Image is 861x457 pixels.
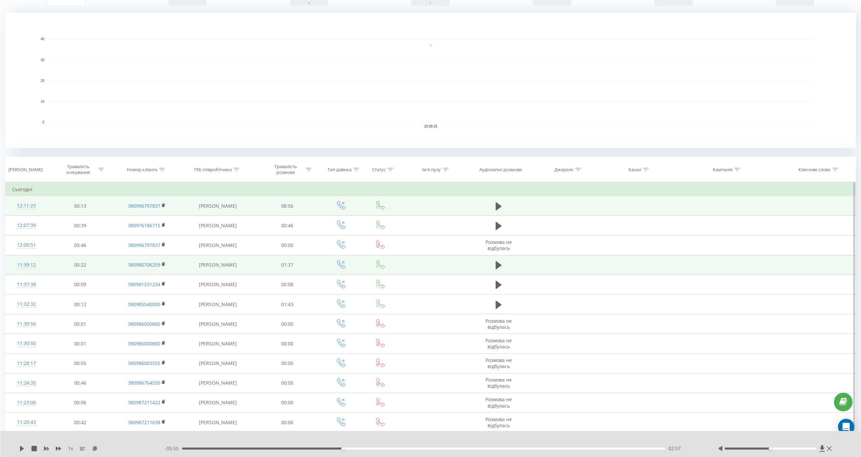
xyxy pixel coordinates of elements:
td: 00:12 [47,295,113,314]
div: 11:24:35 [12,376,41,390]
div: 11:28:17 [12,357,41,370]
div: 11:39:12 [12,258,41,272]
td: 00:00 [254,353,320,373]
td: [PERSON_NAME] [181,196,254,216]
td: [PERSON_NAME] [181,334,254,353]
td: [PERSON_NAME] [181,275,254,294]
div: Accessibility label [769,447,772,450]
text: 30 [41,58,45,62]
span: Розмова не відбулась [485,318,512,330]
div: Тривалість очікування [60,164,96,175]
span: - 05:55 [165,445,182,452]
td: 00:13 [47,196,113,216]
td: [PERSON_NAME] [181,393,254,412]
td: 00:00 [254,235,320,255]
a: 380986000880 [128,321,160,327]
div: 12:11:23 [12,199,41,212]
td: 00:46 [47,235,113,255]
span: Розмова не відбулась [485,239,512,251]
span: 1 x [68,445,73,452]
text: 40 [41,37,45,41]
td: [PERSON_NAME] [181,413,254,432]
div: 11:20:43 [12,416,41,429]
text: 20 [41,79,45,83]
td: [PERSON_NAME] [181,235,254,255]
td: 01:43 [254,295,320,314]
td: 00:39 [47,216,113,235]
a: 380986000880 [128,340,160,347]
td: 00:46 [47,373,113,393]
td: 00:00 [254,314,320,334]
span: Розмова не відбулась [485,357,512,369]
td: 00:01 [47,334,113,353]
div: 11:37:39 [12,278,41,291]
td: [PERSON_NAME] [181,216,254,235]
text: 19.09.25 [424,124,437,128]
td: 08:56 [254,196,320,216]
a: 380980706259 [128,261,160,268]
td: 00:00 [254,413,320,432]
div: Ключове слово [798,167,831,173]
a: 380976186715 [128,222,160,229]
a: 380987211422 [128,399,160,406]
text: 0 [42,120,44,124]
div: [PERSON_NAME] [8,167,43,173]
td: 00:42 [47,413,113,432]
td: 00:06 [47,393,113,412]
a: 380996797837 [128,203,160,209]
div: Accessibility label [342,447,344,450]
td: [PERSON_NAME] [181,295,254,314]
div: Open Intercom Messenger [838,419,854,435]
td: 00:08 [254,275,320,294]
text: 10 [41,100,45,104]
div: ПІБ співробітника [194,167,232,173]
div: 12:00:51 [12,238,41,252]
div: 12:07:39 [12,219,41,232]
span: Розмова не відбулась [485,376,512,389]
td: 00:46 [254,216,320,235]
td: [PERSON_NAME] [181,373,254,393]
div: Тривалість розмови [268,164,304,175]
span: Розмова не відбулась [485,396,512,409]
td: 00:00 [254,334,320,353]
div: Аудіозапис розмови [479,167,522,173]
span: Розмова не відбулась [485,416,512,429]
div: 11:23:06 [12,396,41,409]
a: 380996797837 [128,242,160,248]
div: 11:32:32 [12,298,41,311]
td: 00:00 [254,373,320,393]
a: 380985540000 [128,301,160,307]
div: Статус [372,167,386,173]
a: 380987211638 [128,419,160,426]
div: Джерело [554,167,573,173]
div: 11:30:56 [12,317,41,330]
td: [PERSON_NAME] [181,353,254,373]
div: Номер клієнта [127,167,157,173]
td: Сьогодні [5,183,856,196]
svg: A chart. [5,13,856,148]
td: 00:00 [254,393,320,412]
div: Кампанія [713,167,732,173]
div: Канал [629,167,641,173]
span: Розмова не відбулась [485,337,512,350]
span: 02:57 [669,445,681,452]
a: 380986764550 [128,380,160,386]
td: 00:05 [47,353,113,373]
td: 00:09 [47,275,113,294]
td: [PERSON_NAME] [181,314,254,334]
a: 380981531234 [128,281,160,288]
td: 01:37 [254,255,320,275]
a: 380986003555 [128,360,160,366]
div: Тип дзвінка [327,167,352,173]
td: 00:01 [47,314,113,334]
div: 11:30:50 [12,337,41,350]
td: [PERSON_NAME] [181,255,254,275]
div: Ім'я пулу [422,167,441,173]
td: 00:22 [47,255,113,275]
